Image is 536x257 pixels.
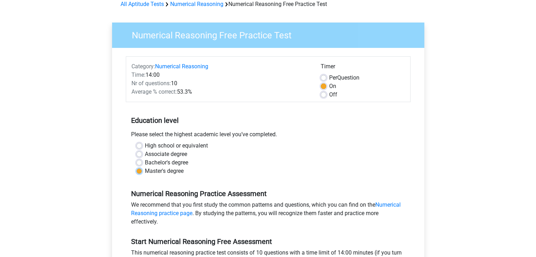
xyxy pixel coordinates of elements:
a: Numerical Reasoning [155,63,208,70]
label: Master's degree [145,167,184,175]
div: Timer [321,62,405,74]
a: All Aptitude Tests [121,1,164,7]
h3: Numerical Reasoning Free Practice Test [123,27,419,41]
span: Category: [131,63,155,70]
div: 14:00 [126,71,315,79]
div: 53.3% [126,88,315,96]
label: Question [329,74,359,82]
label: Associate degree [145,150,187,158]
a: Numerical Reasoning [170,1,223,7]
span: Average % correct: [131,88,177,95]
span: Per [329,74,337,81]
h5: Numerical Reasoning Practice Assessment [131,189,405,198]
label: Off [329,90,337,99]
label: Bachelor's degree [145,158,188,167]
label: On [329,82,336,90]
span: Nr of questions: [131,80,171,87]
span: Time: [131,71,146,78]
div: Please select the highest academic level you’ve completed. [126,130,411,142]
h5: Start Numerical Reasoning Free Assessment [131,237,405,246]
h5: Education level [131,113,405,127]
label: High school or equivalent [145,142,208,150]
div: 10 [126,79,315,88]
div: We recommend that you first study the common patterns and questions, which you can find on the . ... [126,201,411,229]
